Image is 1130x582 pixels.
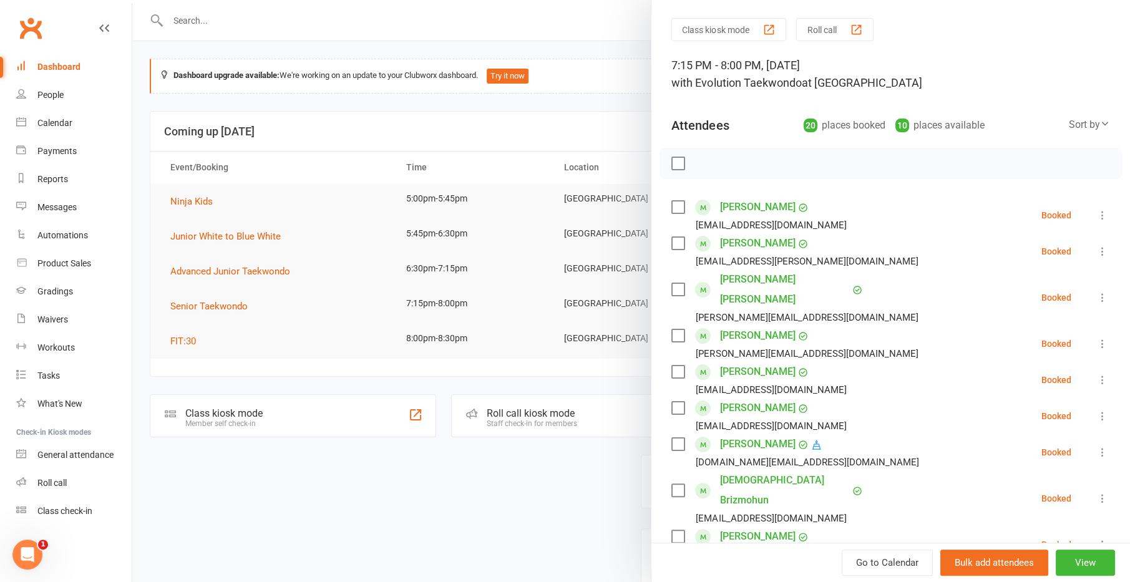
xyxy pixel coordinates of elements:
div: places booked [804,117,885,134]
button: Bulk add attendees [940,550,1048,576]
div: Booked [1041,448,1071,457]
a: Calendar [16,109,132,137]
div: Sort by [1069,117,1110,133]
div: Booked [1041,247,1071,256]
iframe: Intercom live chat [12,540,42,570]
a: Waivers [16,306,132,334]
div: Tasks [37,371,60,381]
div: Roll call [37,478,67,488]
div: General attendance [37,450,114,460]
a: Class kiosk mode [16,497,132,525]
a: [DEMOGRAPHIC_DATA] Brizmohun [719,470,849,510]
span: with Evolution Taekwondo [671,76,801,89]
a: Go to Calendar [842,550,933,576]
a: General attendance kiosk mode [16,441,132,469]
div: Booked [1041,540,1071,549]
a: People [16,81,132,109]
div: Messages [37,202,77,212]
a: Dashboard [16,53,132,81]
div: Automations [37,230,88,240]
a: Reports [16,165,132,193]
div: 20 [804,119,817,132]
a: [PERSON_NAME] [719,362,795,382]
div: 7:15 PM - 8:00 PM, [DATE] [671,57,1110,92]
div: Gradings [37,286,73,296]
div: Payments [37,146,77,156]
div: Workouts [37,342,75,352]
div: [EMAIL_ADDRESS][DOMAIN_NAME] [696,510,846,526]
div: Booked [1041,339,1071,348]
a: [PERSON_NAME] [719,233,795,253]
div: Class check-in [37,506,92,516]
div: places available [895,117,985,134]
a: Product Sales [16,250,132,278]
span: at [GEOGRAPHIC_DATA] [801,76,922,89]
div: Product Sales [37,258,91,268]
div: Booked [1041,494,1071,503]
div: [DOMAIN_NAME][EMAIL_ADDRESS][DOMAIN_NAME] [696,454,918,470]
a: [PERSON_NAME] [719,326,795,346]
div: People [37,90,64,100]
a: Workouts [16,334,132,362]
button: Class kiosk mode [671,18,786,41]
div: [PERSON_NAME][EMAIL_ADDRESS][DOMAIN_NAME] [696,346,918,362]
span: 1 [38,540,48,550]
a: Roll call [16,469,132,497]
div: Attendees [671,117,729,134]
a: [PERSON_NAME] [719,526,795,546]
a: Payments [16,137,132,165]
a: Messages [16,193,132,221]
div: Calendar [37,118,72,128]
a: [PERSON_NAME] [719,197,795,217]
a: Automations [16,221,132,250]
div: Waivers [37,314,68,324]
div: [EMAIL_ADDRESS][DOMAIN_NAME] [696,382,846,398]
div: Booked [1041,376,1071,384]
div: [EMAIL_ADDRESS][PERSON_NAME][DOMAIN_NAME] [696,253,918,269]
a: Clubworx [15,12,46,44]
div: [EMAIL_ADDRESS][DOMAIN_NAME] [696,217,846,233]
a: Tasks [16,362,132,390]
div: What's New [37,399,82,409]
button: View [1056,550,1115,576]
a: [PERSON_NAME] [719,434,795,454]
div: Booked [1041,293,1071,302]
button: Roll call [796,18,874,41]
div: [EMAIL_ADDRESS][DOMAIN_NAME] [696,418,846,434]
div: [PERSON_NAME][EMAIL_ADDRESS][DOMAIN_NAME] [696,309,918,326]
div: Booked [1041,211,1071,220]
div: Booked [1041,412,1071,420]
a: Gradings [16,278,132,306]
div: Dashboard [37,62,80,72]
a: What's New [16,390,132,418]
a: [PERSON_NAME] [PERSON_NAME] [719,269,849,309]
a: [PERSON_NAME] [719,398,795,418]
div: 10 [895,119,909,132]
div: Reports [37,174,68,184]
